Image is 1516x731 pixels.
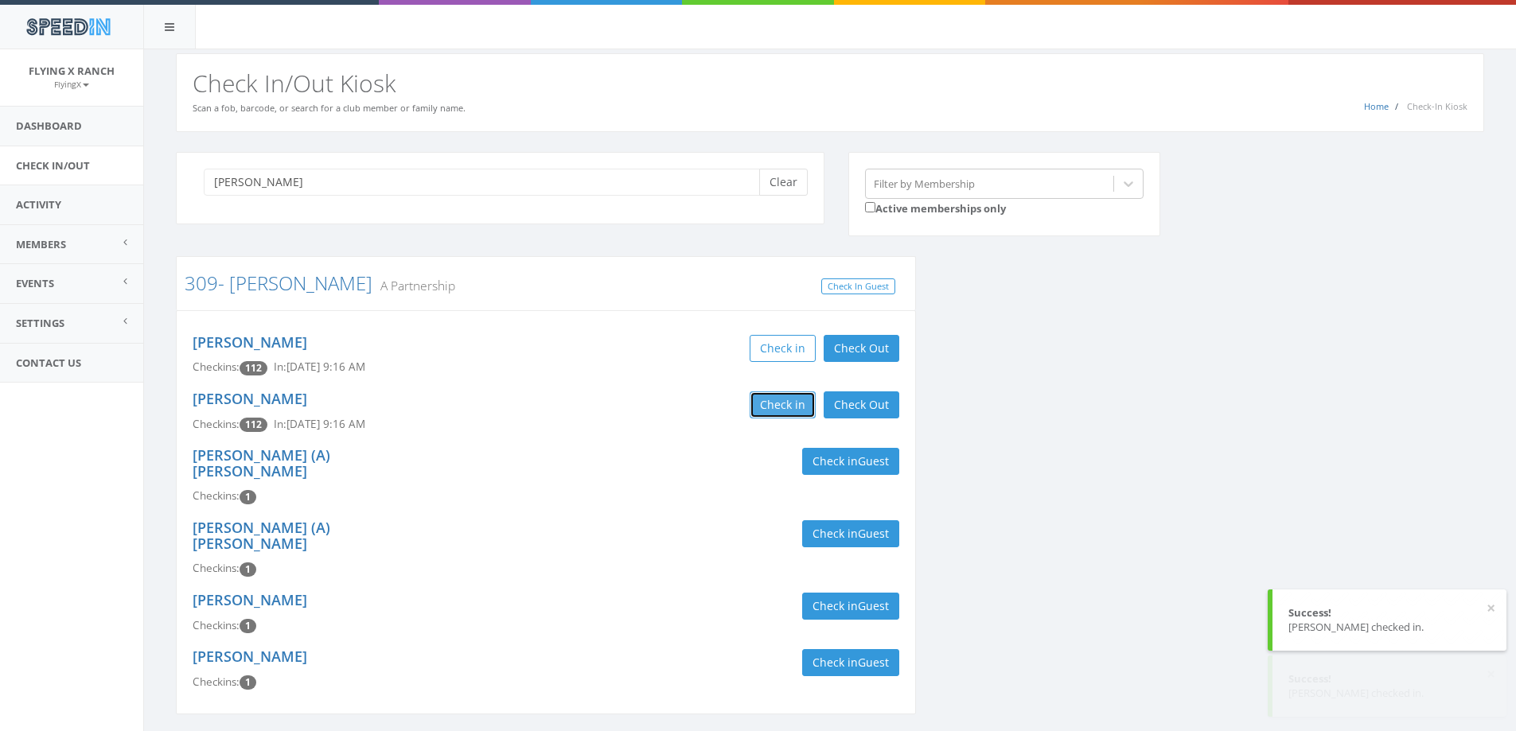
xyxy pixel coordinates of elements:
button: Check inGuest [802,593,899,620]
a: [PERSON_NAME] (A) [PERSON_NAME] [193,518,330,553]
span: Checkins: [193,417,240,431]
img: speedin_logo.png [18,12,118,41]
button: Clear [759,169,808,196]
div: [PERSON_NAME] checked in. [1288,686,1491,701]
span: Guest [858,453,889,469]
button: Check inGuest [802,448,899,475]
label: Active memberships only [865,199,1006,216]
input: Active memberships only [865,202,875,212]
span: Checkins: [193,360,240,374]
small: FlyingX [54,79,89,90]
span: Checkin count [240,562,256,577]
h2: Check In/Out Kiosk [193,70,1467,96]
a: [PERSON_NAME] [193,647,307,666]
a: [PERSON_NAME] (A) [PERSON_NAME] [193,445,330,480]
a: Check In Guest [821,278,895,295]
a: [PERSON_NAME] [193,332,307,352]
a: FlyingX [54,76,89,91]
div: Success! [1288,605,1491,620]
a: [PERSON_NAME] [193,590,307,609]
button: Check in [750,391,816,418]
a: Home [1364,100,1389,112]
button: × [1487,601,1495,616]
span: Checkin count [240,675,256,690]
span: Events [16,276,54,290]
span: In: [DATE] 9:16 AM [274,417,365,431]
span: Checkin count [240,418,267,432]
span: Contact Us [16,356,81,370]
button: Check in [750,335,816,362]
span: In: [DATE] 9:16 AM [274,360,365,374]
span: Checkins: [193,618,240,632]
input: Search a name to check in [204,169,771,196]
span: Check-In Kiosk [1407,100,1467,112]
span: Guest [858,598,889,613]
a: [PERSON_NAME] [193,389,307,408]
span: Checkins: [193,675,240,689]
small: A Partnership [372,277,455,294]
span: Guest [858,526,889,541]
button: Check inGuest [802,649,899,676]
span: Members [16,237,66,251]
button: Check Out [824,391,899,418]
span: Checkins: [193,561,240,575]
span: Checkin count [240,619,256,633]
div: Filter by Membership [874,176,975,191]
span: Settings [16,316,64,330]
span: Checkin count [240,361,267,375]
div: Success! [1288,671,1491,686]
small: Scan a fob, barcode, or search for a club member or family name. [193,102,466,114]
span: Guest [858,655,889,670]
span: Flying X Ranch [29,64,115,78]
button: Check Out [824,335,899,362]
button: Check inGuest [802,520,899,547]
span: Checkin count [240,490,256,504]
span: Checkins: [193,488,240,503]
button: × [1487,667,1495,682]
div: [PERSON_NAME] checked in. [1288,620,1491,635]
a: 309- [PERSON_NAME] [185,270,372,296]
